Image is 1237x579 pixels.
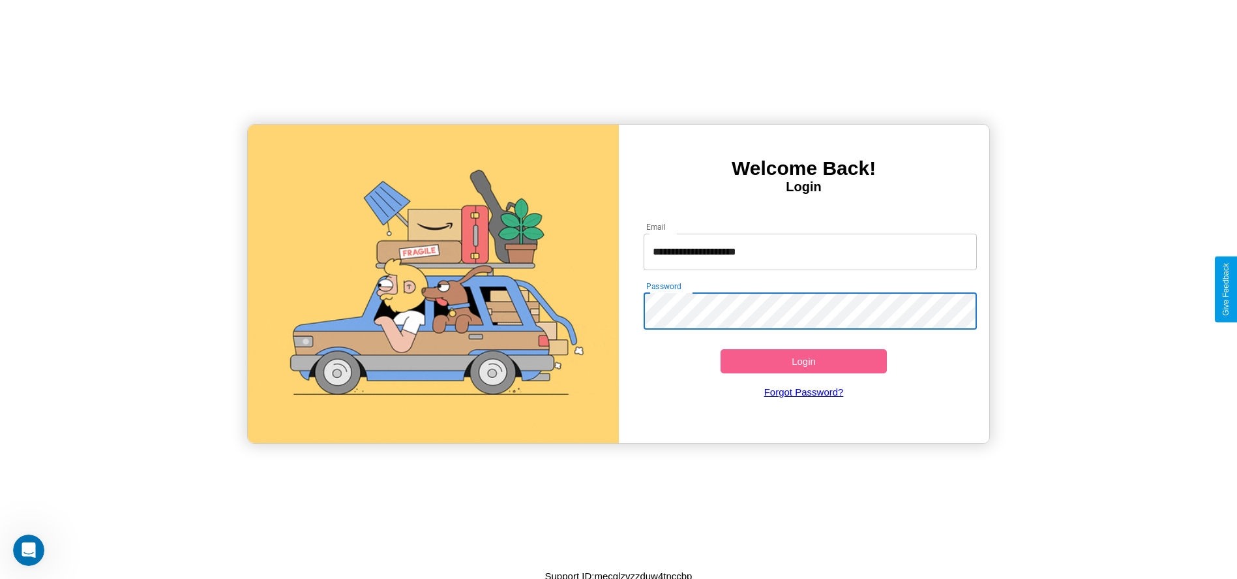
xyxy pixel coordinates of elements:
[619,180,989,195] h4: Login
[248,125,618,443] img: gif
[646,221,666,232] label: Email
[1221,263,1230,316] div: Give Feedback
[13,535,44,566] iframe: Intercom live chat
[721,349,887,373] button: Login
[637,373,970,411] a: Forgot Password?
[619,157,989,180] h3: Welcome Back!
[646,281,681,292] label: Password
